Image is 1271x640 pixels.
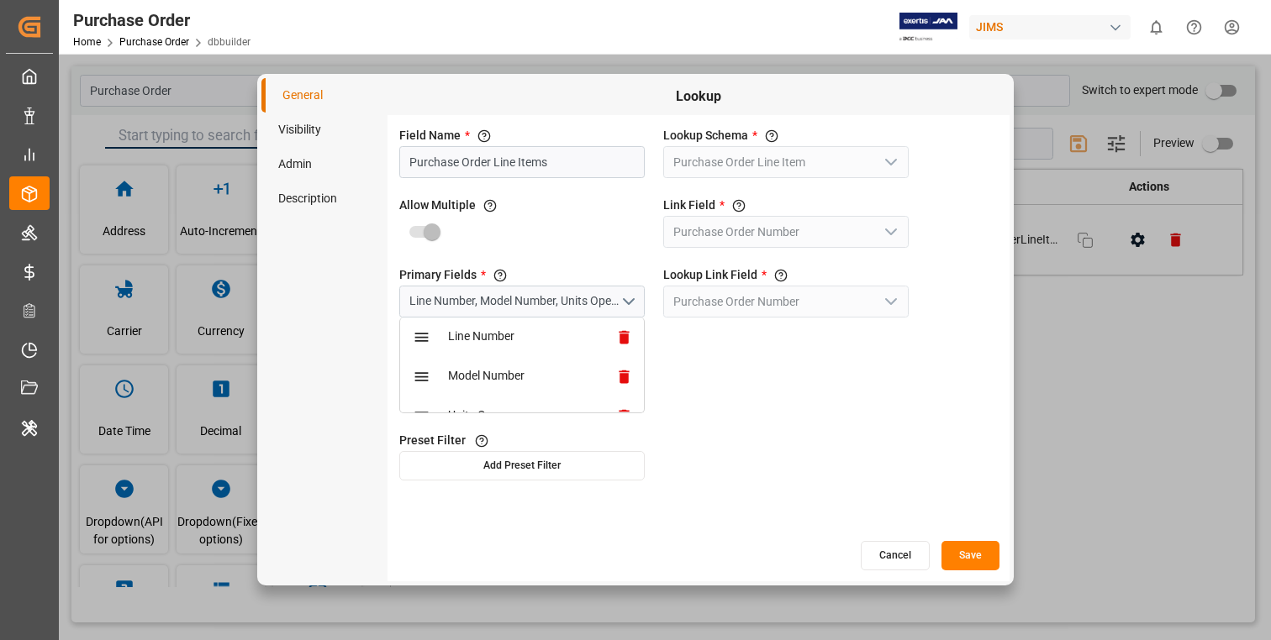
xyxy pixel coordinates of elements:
[941,541,999,570] button: Save
[969,15,1131,39] div: JIMS
[400,317,589,357] td: Line Number
[399,451,645,480] button: Add Preset Filter
[878,289,903,315] button: open menu
[119,36,189,48] a: Purchase Order
[663,266,757,284] span: Lookup Link Field
[261,78,388,113] li: General
[73,36,101,48] a: Home
[878,150,903,176] button: open menu
[663,146,909,178] input: Type to search/select
[400,317,644,357] tr: Line Number
[399,127,461,144] span: Field Name
[409,292,621,310] div: Line Number, Model Number, Units Open, Request Date, Supplier SO, Status
[399,266,477,284] span: Primary Fields
[400,357,589,396] td: Model Number
[663,197,715,214] span: Link Field
[1137,8,1175,46] button: show 0 new notifications
[261,147,388,181] li: Admin
[400,357,644,396] tr: Model Number
[400,396,589,436] td: Units Open
[969,11,1137,43] button: JIMS
[400,396,644,436] tr: Units Open
[861,541,930,570] button: Cancel
[399,286,645,317] button: open menu
[878,219,903,245] button: open menu
[663,127,748,144] span: Lookup Schema
[899,13,957,42] img: Exertis%20JAM%20-%20Email%20Logo.jpg_1722504956.jpg
[663,286,909,317] input: Type to search/select
[73,8,251,33] div: Purchase Order
[261,181,388,216] li: Description
[663,216,909,248] input: Type to search/select
[399,432,466,449] span: Preset Filter
[396,87,1001,107] span: Lookup
[399,197,476,214] span: Allow Multiple
[261,113,388,147] li: Visibility
[1175,8,1213,46] button: Help Center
